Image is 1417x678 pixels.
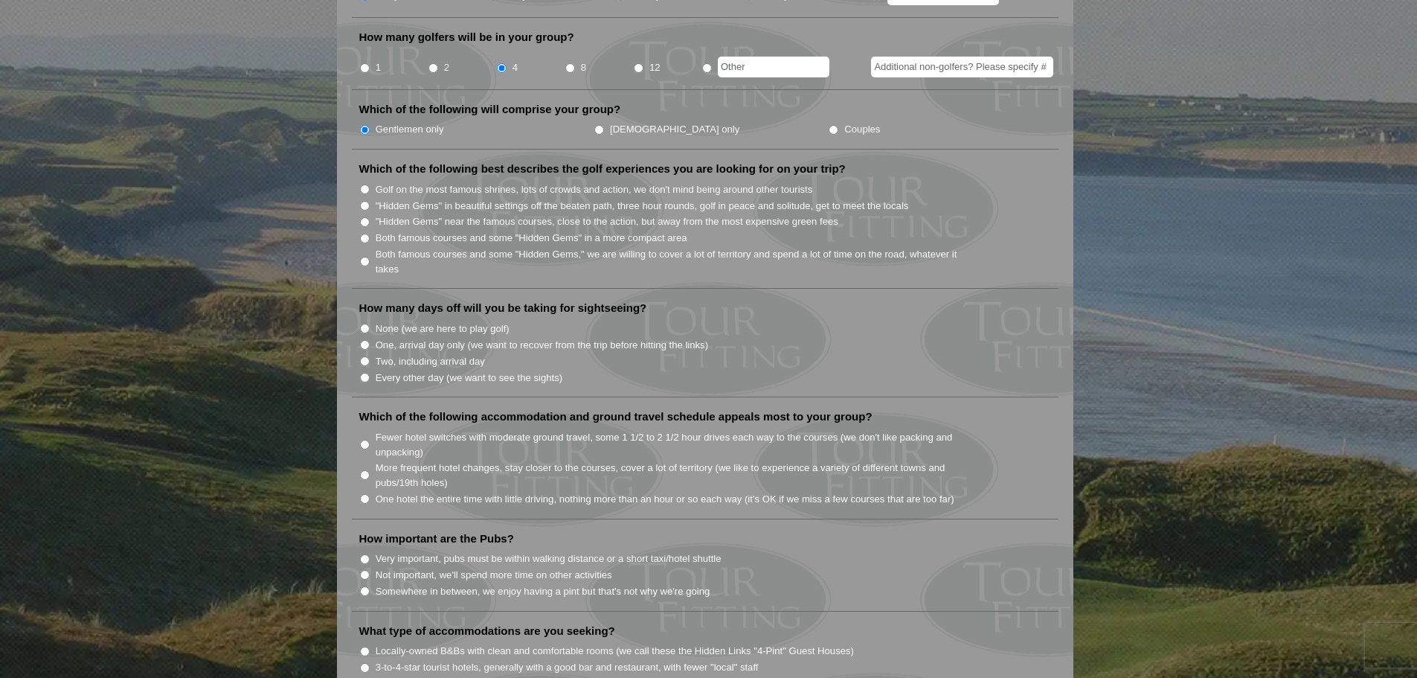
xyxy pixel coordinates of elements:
label: None (we are here to play golf) [376,322,510,336]
label: Fewer hotel switches with moderate ground travel, some 1 1/2 to 2 1/2 hour drives each way to the... [376,430,974,459]
label: 12 [649,60,661,75]
label: Which of the following best describes the golf experiences you are looking for on your trip? [359,161,846,176]
label: 4 [513,60,518,75]
label: 8 [581,60,586,75]
label: How important are the Pubs? [359,531,514,546]
label: Both famous courses and some "Hidden Gems" in a more compact area [376,231,687,246]
label: How many days off will you be taking for sightseeing? [359,301,647,316]
label: What type of accommodations are you seeking? [359,624,615,639]
label: Very important, pubs must be within walking distance or a short taxi/hotel shuttle [376,551,722,566]
label: One hotel the entire time with little driving, nothing more than an hour or so each way (it’s OK ... [376,492,954,507]
label: Which of the following will comprise your group? [359,102,621,117]
label: Not important, we'll spend more time on other activities [376,568,612,583]
label: Which of the following accommodation and ground travel schedule appeals most to your group? [359,409,873,424]
label: 2 [444,60,449,75]
label: More frequent hotel changes, stay closer to the courses, cover a lot of territory (we like to exp... [376,461,974,490]
input: Additional non-golfers? Please specify # [871,57,1053,77]
label: 1 [376,60,381,75]
label: 3-to-4-star tourist hotels, generally with a good bar and restaurant, with fewer "local" staff [376,660,759,675]
label: "Hidden Gems" in beautiful settings off the beaten path, three hour rounds, golf in peace and sol... [376,199,909,214]
label: Gentlemen only [376,122,444,137]
label: Both famous courses and some "Hidden Gems," we are willing to cover a lot of territory and spend ... [376,247,974,276]
label: Locally-owned B&Bs with clean and comfortable rooms (we call these the Hidden Links "4-Pint" Gues... [376,644,854,659]
label: Every other day (we want to see the sights) [376,371,562,386]
label: Somewhere in between, we enjoy having a pint but that's not why we're going [376,584,710,599]
label: Golf on the most famous shrines, lots of crowds and action, we don't mind being around other tour... [376,182,813,197]
label: Two, including arrival day [376,354,485,369]
label: Couples [844,122,880,137]
input: Other [718,57,829,77]
label: How many golfers will be in your group? [359,30,574,45]
label: "Hidden Gems" near the famous courses, close to the action, but away from the most expensive gree... [376,214,838,229]
label: [DEMOGRAPHIC_DATA] only [610,122,739,137]
label: One, arrival day only (we want to recover from the trip before hitting the links) [376,338,708,353]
